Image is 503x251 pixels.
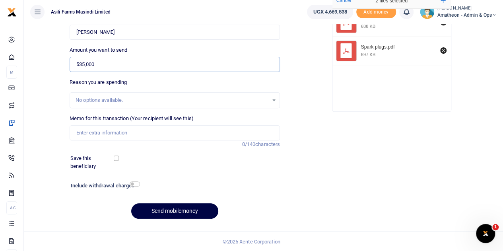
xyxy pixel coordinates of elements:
span: 1 [492,224,499,230]
span: characters [255,141,280,147]
span: 0/140 [242,141,256,147]
input: UGX [70,57,280,72]
label: Amount you want to send [70,46,127,54]
input: Loading name... [70,25,280,40]
span: Add money [356,6,396,19]
div: 697 KB [361,52,376,57]
span: UGX 4,669,538 [313,8,347,16]
a: logo-small logo-large logo-large [7,9,17,15]
a: Add money [356,8,396,14]
img: logo-small [7,8,17,17]
h6: Include withdrawal charges [71,183,136,189]
input: Enter extra information [70,125,280,140]
button: Send mobilemoney [131,203,218,219]
div: No options available. [76,96,268,104]
li: M [6,66,17,79]
a: profile-user [PERSON_NAME] Amatheon - Admin & Ops [420,5,497,19]
img: profile-user [420,5,434,19]
a: UGX 4,669,538 [307,5,353,19]
span: Amatheon - Admin & Ops [437,12,497,19]
li: Wallet ballance [304,5,356,19]
label: Memo for this transaction (Your recipient will see this) [70,115,194,123]
li: Toup your wallet [356,6,396,19]
li: Ac [6,201,17,214]
div: Spark plugs.pdf [361,44,436,51]
small: [PERSON_NAME] [437,5,497,12]
div: 688 KB [361,23,376,29]
button: Remove file [439,46,448,55]
label: Reason you are spending [70,78,127,86]
span: Asili Farms Masindi Limited [48,8,114,16]
label: Save this beneficiary [70,154,115,170]
iframe: Intercom live chat [476,224,495,243]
